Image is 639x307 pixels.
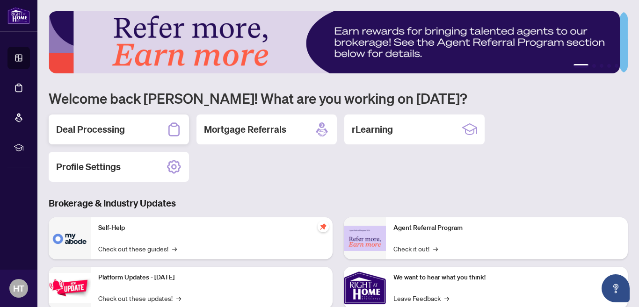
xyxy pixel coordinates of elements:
[49,11,620,73] img: Slide 0
[98,223,325,233] p: Self-Help
[176,293,181,303] span: →
[49,197,628,210] h3: Brokerage & Industry Updates
[98,243,177,254] a: Check out these guides!→
[600,64,603,68] button: 3
[98,293,181,303] a: Check out these updates!→
[574,64,588,68] button: 1
[49,217,91,259] img: Self-Help
[444,293,449,303] span: →
[172,243,177,254] span: →
[393,272,620,283] p: We want to hear what you think!
[204,123,286,136] h2: Mortgage Referrals
[344,226,386,251] img: Agent Referral Program
[56,123,125,136] h2: Deal Processing
[393,243,438,254] a: Check it out!→
[318,221,329,232] span: pushpin
[7,7,30,24] img: logo
[393,223,620,233] p: Agent Referral Program
[13,282,24,295] span: HT
[393,293,449,303] a: Leave Feedback→
[49,273,91,302] img: Platform Updates - July 21, 2025
[49,89,628,107] h1: Welcome back [PERSON_NAME]! What are you working on [DATE]?
[607,64,611,68] button: 4
[352,123,393,136] h2: rLearning
[433,243,438,254] span: →
[602,274,630,302] button: Open asap
[592,64,596,68] button: 2
[98,272,325,283] p: Platform Updates - [DATE]
[615,64,618,68] button: 5
[56,160,121,173] h2: Profile Settings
